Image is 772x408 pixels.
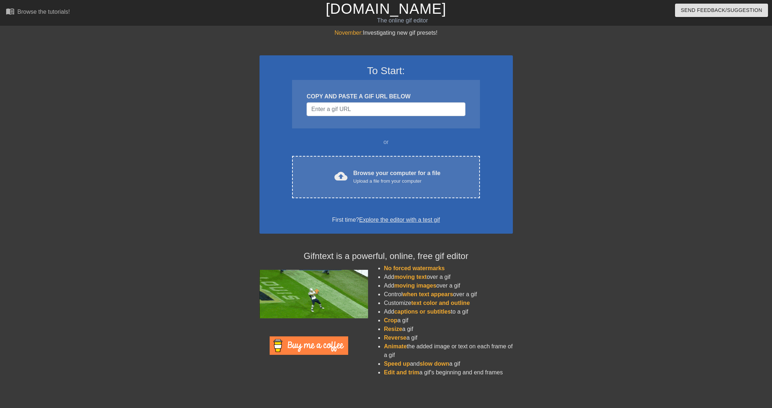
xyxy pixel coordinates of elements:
[307,92,465,101] div: COPY AND PASTE A GIF URL BELOW
[260,251,513,262] h4: Gifntext is a powerful, online, free gif editor
[402,291,453,297] span: when text appears
[384,317,397,323] span: Crop
[384,307,513,316] li: Add to a gif
[384,360,513,368] li: and a gif
[269,216,503,224] div: First time?
[17,9,70,15] div: Browse the tutorials!
[260,29,513,37] div: Investigating new gif presets!
[384,299,513,307] li: Customize
[6,7,14,16] span: menu_book
[384,290,513,299] li: Control over a gif
[394,274,427,280] span: moving text
[394,309,451,315] span: captions or subtitles
[261,16,544,25] div: The online gif editor
[307,102,465,116] input: Username
[384,369,419,375] span: Edit and trim
[384,335,406,341] span: Reverse
[384,343,407,349] span: Animate
[675,4,768,17] button: Send Feedback/Suggestion
[384,361,410,367] span: Speed up
[278,138,494,146] div: or
[384,316,513,325] li: a gif
[326,1,446,17] a: [DOMAIN_NAME]
[384,325,513,333] li: a gif
[411,300,470,306] span: text color and outline
[6,7,70,18] a: Browse the tutorials!
[681,6,762,15] span: Send Feedback/Suggestion
[384,368,513,377] li: a gif's beginning and end frames
[353,169,440,185] div: Browse your computer for a file
[334,170,347,183] span: cloud_upload
[334,30,363,36] span: November:
[394,282,436,289] span: moving images
[269,65,503,77] h3: To Start:
[260,270,368,318] img: football_small.gif
[359,217,440,223] a: Explore the editor with a test gif
[419,361,449,367] span: slow down
[384,265,445,271] span: No forced watermarks
[384,273,513,281] li: Add over a gif
[384,281,513,290] li: Add over a gif
[270,336,348,355] img: Buy Me A Coffee
[384,326,402,332] span: Resize
[384,342,513,360] li: the added image or text on each frame of a gif
[353,178,440,185] div: Upload a file from your computer
[384,333,513,342] li: a gif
